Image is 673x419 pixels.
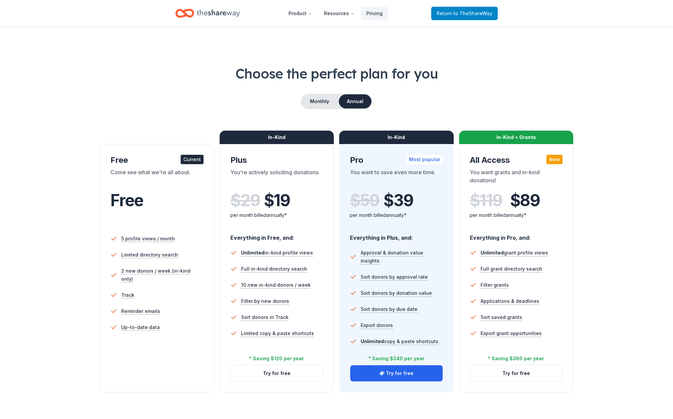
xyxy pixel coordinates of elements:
[481,313,522,321] span: Sort saved grants
[241,281,311,289] span: 10 new in-kind donors / week
[230,228,323,242] div: Everything in Free, and:
[437,9,492,17] span: Return
[350,365,443,381] button: Try for free
[488,355,544,363] div: * Saving $360 per year
[459,131,574,144] div: In-Kind + Grants
[121,307,160,315] span: Reminder emails
[121,267,204,283] span: 2 new donors / week (in-kind only)
[175,5,240,21] a: Home
[110,168,204,187] div: Come see what we're all about.
[283,5,388,21] nav: Main
[121,235,175,243] span: 5 profile views / month
[481,250,548,255] span: grant profile views
[361,7,388,20] a: Pricing
[181,155,204,164] div: Current
[350,168,443,187] div: You want to save even more time.
[231,365,323,381] button: Try for free
[27,64,646,83] h1: Choose the perfect plan for you
[470,155,563,166] div: All Access
[121,251,178,259] span: Limited directory search
[361,321,393,329] span: Export donors
[264,191,290,210] span: $ 19
[470,365,563,381] button: Try for free
[361,305,417,313] span: Sort donors by due date
[481,329,542,337] span: Export grant opportunities
[361,273,428,281] span: Sort donors by approval rate
[431,7,498,20] a: Returnto TheShareWay
[406,155,443,164] div: Most popular
[481,250,504,255] span: Unlimited
[230,168,323,187] div: You're actively soliciting donations.
[241,265,307,273] span: Full in-kind directory search
[283,7,317,20] button: Product
[361,249,443,265] span: Approval & donation value insights
[368,355,424,363] div: * Saving $240 per year
[230,155,323,166] div: Plus
[350,155,443,166] div: Pro
[302,94,338,108] button: Monthly
[339,94,371,108] button: Annual
[230,211,323,219] div: per month billed annually*
[384,191,413,210] span: $ 39
[241,313,288,321] span: Sort donors in Track
[453,10,492,16] span: to TheShareWay
[361,289,432,297] span: Sort donors by donation value
[470,228,563,242] div: Everything in Pro, and:
[339,131,454,144] div: In-Kind
[361,338,438,344] span: copy & paste shortcuts
[510,191,540,210] span: $ 89
[350,228,443,242] div: Everything in Plus, and:
[241,250,313,255] span: in-kind profile views
[546,155,563,164] div: New
[110,190,143,210] span: Free
[110,155,204,166] div: Free
[249,355,304,363] div: * Saving $120 per year
[121,323,160,331] span: Up-to-date data
[350,211,443,219] div: per month billed annually*
[470,168,563,187] div: You want grants and in-kind donations!
[470,211,563,219] div: per month billed annually*
[481,265,542,273] span: Full grant directory search
[361,338,384,344] span: Unlimited
[319,7,360,20] button: Resources
[481,297,539,305] span: Applications & deadlines
[220,131,334,144] div: In-Kind
[241,329,314,337] span: Limited copy & paste shortcuts
[121,291,134,299] span: Track
[481,281,509,289] span: Filter grants
[241,297,289,305] span: Filter by new donors
[241,250,264,255] span: Unlimited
